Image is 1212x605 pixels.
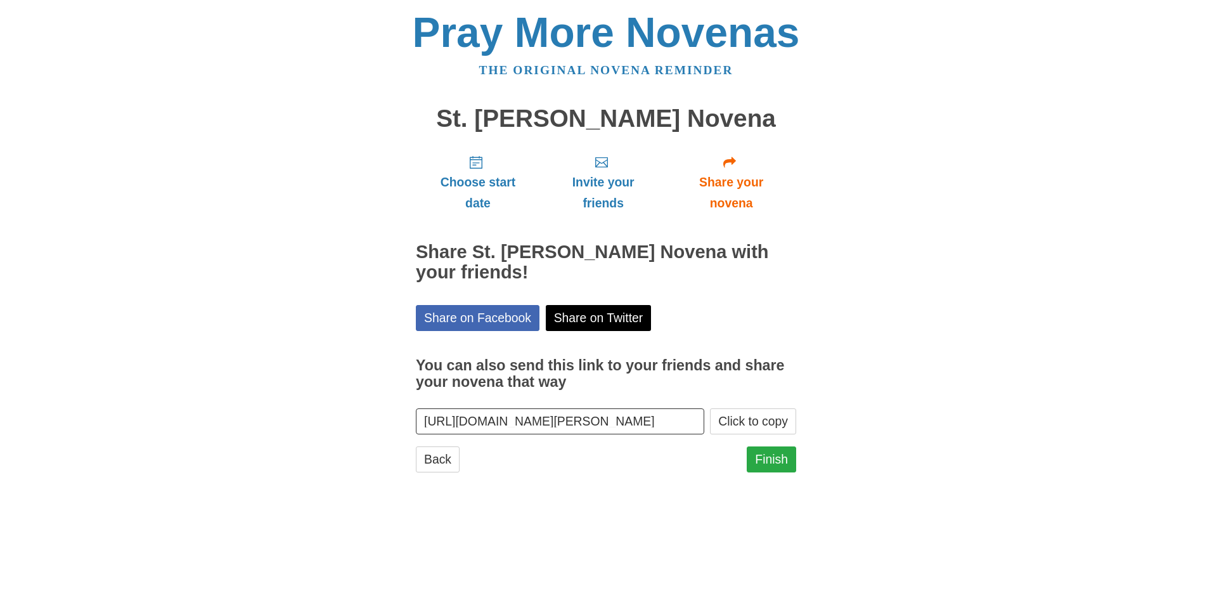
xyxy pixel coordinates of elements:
[679,172,783,214] span: Share your novena
[416,242,796,283] h2: Share St. [PERSON_NAME] Novena with your friends!
[416,305,539,331] a: Share on Facebook
[747,446,796,472] a: Finish
[416,105,796,133] h1: St. [PERSON_NAME] Novena
[666,145,796,220] a: Share your novena
[416,446,460,472] a: Back
[540,145,666,220] a: Invite your friends
[553,172,654,214] span: Invite your friends
[429,172,527,214] span: Choose start date
[416,358,796,390] h3: You can also send this link to your friends and share your novena that way
[413,9,800,56] a: Pray More Novenas
[546,305,652,331] a: Share on Twitter
[416,145,540,220] a: Choose start date
[479,63,733,77] a: The original novena reminder
[710,408,796,434] button: Click to copy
